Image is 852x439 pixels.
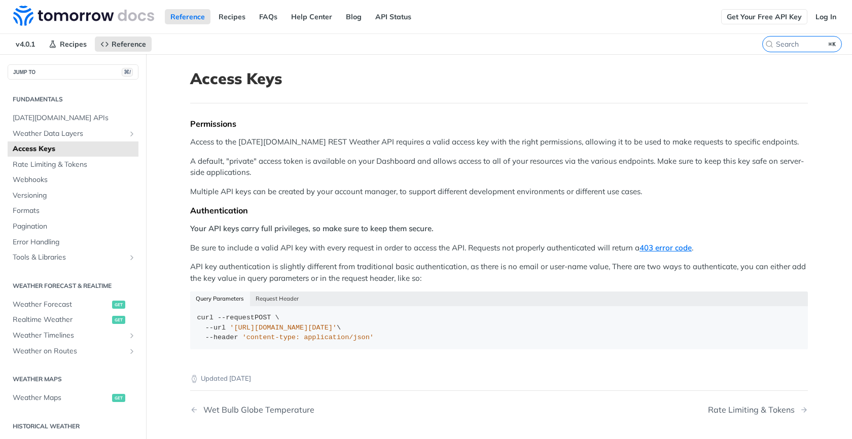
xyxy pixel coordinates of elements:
button: JUMP TO⌘/ [8,64,138,80]
div: Rate Limiting & Tokens [708,405,800,415]
span: --url [205,324,226,332]
a: Access Keys [8,141,138,157]
span: Weather Timelines [13,331,125,341]
span: Realtime Weather [13,315,110,325]
p: Be sure to include a valid API key with every request in order to access the API. Requests not pr... [190,242,808,254]
span: Weather Maps [13,393,110,403]
a: Weather on RoutesShow subpages for Weather on Routes [8,344,138,359]
a: Help Center [286,9,338,24]
span: 'content-type: application/json' [242,334,374,341]
a: Reference [95,36,152,52]
span: Recipes [60,40,87,49]
span: Formats [13,206,136,216]
span: get [112,316,125,324]
h2: Weather Forecast & realtime [8,281,138,290]
nav: Pagination Controls [190,395,808,425]
a: Next Page: Rate Limiting & Tokens [708,405,808,415]
button: Show subpages for Weather Timelines [128,332,136,340]
span: Reference [112,40,146,49]
a: Reference [165,9,210,24]
span: ⌘/ [122,68,133,77]
a: Tools & LibrariesShow subpages for Tools & Libraries [8,250,138,265]
p: Access to the [DATE][DOMAIN_NAME] REST Weather API requires a valid access key with the right per... [190,136,808,148]
a: Formats [8,203,138,218]
a: 403 error code [640,243,692,252]
a: Get Your Free API Key [721,9,807,24]
span: Rate Limiting & Tokens [13,160,136,170]
h2: Fundamentals [8,95,138,104]
a: Log In [810,9,842,24]
h2: Weather Maps [8,375,138,384]
a: Pagination [8,219,138,234]
span: get [112,301,125,309]
span: Access Keys [13,144,136,154]
span: --header [205,334,238,341]
a: API Status [370,9,417,24]
a: Recipes [213,9,251,24]
div: POST \ \ [197,313,801,343]
a: Weather Data LayersShow subpages for Weather Data Layers [8,126,138,141]
p: Updated [DATE] [190,374,808,384]
span: [DATE][DOMAIN_NAME] APIs [13,113,136,123]
span: v4.0.1 [10,36,41,52]
a: Realtime Weatherget [8,312,138,327]
span: Error Handling [13,237,136,247]
button: Request Header [250,291,305,306]
span: Weather Forecast [13,300,110,310]
span: --request [218,314,255,321]
strong: Your API keys carry full privileges, so make sure to keep them secure. [190,224,434,233]
a: Weather Forecastget [8,297,138,312]
span: Versioning [13,191,136,201]
a: Blog [340,9,367,24]
span: get [112,394,125,402]
span: Webhooks [13,175,136,185]
h1: Access Keys [190,69,808,88]
svg: Search [765,40,773,48]
h2: Historical Weather [8,422,138,431]
a: Versioning [8,188,138,203]
div: Wet Bulb Globe Temperature [198,405,314,415]
div: Authentication [190,205,808,215]
span: Weather on Routes [13,346,125,356]
p: API key authentication is slightly different from traditional basic authentication, as there is n... [190,261,808,284]
span: '[URL][DOMAIN_NAME][DATE]' [230,324,337,332]
button: Show subpages for Weather Data Layers [128,130,136,138]
img: Tomorrow.io Weather API Docs [13,6,154,26]
p: Multiple API keys can be created by your account manager, to support different development enviro... [190,186,808,198]
a: Recipes [43,36,92,52]
span: curl [197,314,214,321]
span: Weather Data Layers [13,129,125,139]
a: Error Handling [8,235,138,250]
a: Weather TimelinesShow subpages for Weather Timelines [8,328,138,343]
p: A default, "private" access token is available on your Dashboard and allows access to all of your... [190,156,808,178]
a: Webhooks [8,172,138,188]
button: Show subpages for Weather on Routes [128,347,136,355]
kbd: ⌘K [826,39,839,49]
span: Pagination [13,222,136,232]
a: FAQs [254,9,283,24]
button: Show subpages for Tools & Libraries [128,253,136,262]
a: Rate Limiting & Tokens [8,157,138,172]
a: [DATE][DOMAIN_NAME] APIs [8,111,138,126]
a: Weather Mapsget [8,390,138,406]
span: Tools & Libraries [13,252,125,263]
div: Permissions [190,119,808,129]
a: Previous Page: Wet Bulb Globe Temperature [190,405,455,415]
